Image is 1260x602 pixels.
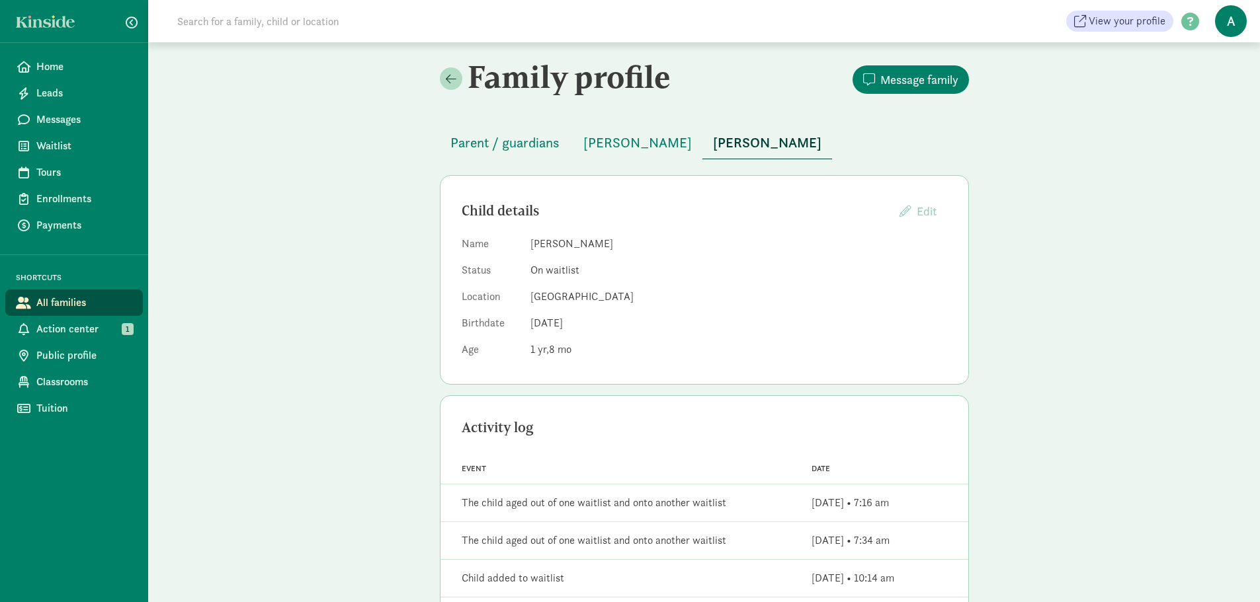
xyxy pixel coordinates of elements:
[5,289,143,316] a: All families
[462,417,947,438] div: Activity log
[462,342,520,363] dt: Age
[440,127,570,159] button: Parent / guardians
[462,533,726,548] div: The child aged out of one waitlist and onto another waitlist
[530,236,947,252] dd: [PERSON_NAME]
[812,464,830,473] span: Date
[122,323,134,335] span: 1
[549,342,571,356] span: 8
[36,165,132,180] span: Tours
[36,138,132,154] span: Waitlist
[462,200,889,221] div: Child details
[5,369,143,395] a: Classrooms
[5,80,143,106] a: Leads
[462,262,520,283] dt: Status
[853,65,969,94] button: Message family
[36,295,132,311] span: All families
[702,135,832,151] a: [PERSON_NAME]
[5,342,143,369] a: Public profile
[5,106,143,133] a: Messages
[5,395,143,422] a: Tuition
[36,59,132,75] span: Home
[583,132,692,153] span: [PERSON_NAME]
[5,159,143,186] a: Tours
[450,132,560,153] span: Parent / guardians
[573,135,702,151] a: [PERSON_NAME]
[5,186,143,212] a: Enrollments
[462,464,486,473] span: Event
[36,112,132,128] span: Messages
[36,374,132,390] span: Classrooms
[36,217,132,233] span: Payments
[5,133,143,159] a: Waitlist
[169,8,540,34] input: Search for a family, child or location
[702,127,832,159] button: [PERSON_NAME]
[917,204,937,219] span: Edit
[1089,13,1165,29] span: View your profile
[462,289,520,310] dt: Location
[36,321,132,337] span: Action center
[440,58,702,95] h2: Family profile
[462,315,520,336] dt: Birthdate
[812,570,894,586] div: [DATE] • 10:14 am
[880,71,958,89] span: Message family
[5,212,143,239] a: Payments
[812,495,889,511] div: [DATE] • 7:16 am
[462,570,564,586] div: Child added to waitlist
[1215,5,1247,37] span: A
[1194,539,1260,602] iframe: Chat Widget
[889,197,947,225] button: Edit
[530,289,947,305] dd: [GEOGRAPHIC_DATA]
[462,495,726,511] div: The child aged out of one waitlist and onto another waitlist
[36,85,132,101] span: Leads
[530,262,947,278] dd: On waitlist
[5,316,143,342] a: Action center 1
[440,135,570,151] a: Parent / guardians
[36,191,132,207] span: Enrollments
[530,342,549,356] span: 1
[713,132,821,153] span: [PERSON_NAME]
[1066,11,1173,32] a: View your profile
[36,400,132,416] span: Tuition
[812,533,890,548] div: [DATE] • 7:34 am
[462,236,520,257] dt: Name
[5,54,143,80] a: Home
[530,316,563,330] span: [DATE]
[573,127,702,159] button: [PERSON_NAME]
[36,348,132,363] span: Public profile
